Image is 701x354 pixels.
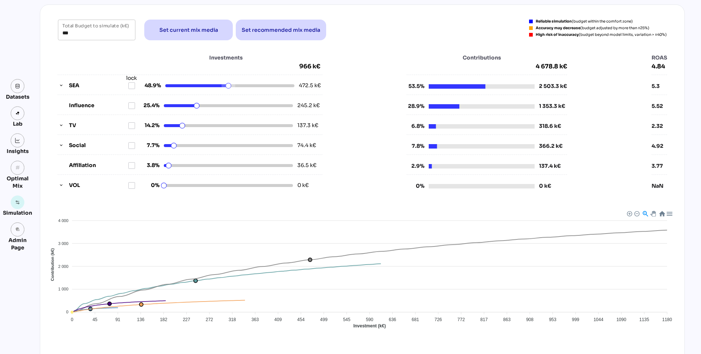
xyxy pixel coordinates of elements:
span: 6.8% [407,122,424,130]
div: 5.3 [652,82,667,90]
div: (budget beyond model limits, variation > ±40%) [536,33,667,37]
span: 966 k€ [299,63,322,70]
label: VOL [69,181,128,189]
div: 1 353.3 k€ [539,102,565,110]
tspan: 1044 [594,317,604,322]
div: Reset Zoom [659,210,665,217]
div: 2.32 [652,122,667,130]
tspan: 272 [206,317,213,322]
tspan: 908 [526,317,533,322]
tspan: 318 [228,317,236,322]
span: 53.5% [407,82,424,90]
label: SEA [69,82,128,89]
text: Investment (k€) [353,323,386,329]
text: Contribution (k€) [50,248,55,281]
tspan: 817 [480,317,488,322]
input: Total Budget to simulate (k€) [62,20,131,40]
div: 4.92 [652,142,667,150]
i: admin_panel_settings [15,227,20,232]
tspan: 999 [572,317,579,322]
div: 137.4 k€ [539,162,561,170]
div: Selection Zoom [642,210,648,217]
div: Admin Page [3,236,32,251]
label: TV [69,122,128,129]
button: Set recommended mix media [236,20,326,40]
img: data.svg [15,84,20,89]
div: Optimal Mix [3,175,32,190]
div: (budget adjusted by more than ±25%) [536,26,649,30]
strong: High risk of inaccuracy [536,32,579,37]
span: 4 678.8 k€ [407,63,567,70]
span: Set recommended mix media [242,25,320,34]
tspan: 0 [66,310,68,314]
tspan: 136 [137,317,144,322]
div: 3.77 [652,162,667,170]
tspan: 726 [435,317,442,322]
img: lab.svg [15,111,20,116]
span: 0% [407,182,424,190]
img: graph.svg [15,138,20,143]
div: 2 503.3 k€ [539,82,567,90]
span: 48.9% [143,82,161,89]
div: Insights [7,147,29,155]
tspan: 363 [252,317,259,322]
i: grain [15,165,20,170]
label: Affiliation [69,161,128,169]
div: 245.2 k€ [297,102,321,109]
tspan: 1090 [617,317,626,322]
div: 318.6 k€ [539,122,561,130]
div: 0 k€ [539,182,551,190]
strong: Accuracy may decrease [536,25,580,30]
div: Panning [650,211,655,215]
span: Investments [161,54,290,61]
tspan: 2 000 [58,264,69,269]
tspan: 499 [320,317,328,322]
span: Contributions [429,54,535,61]
tspan: 45 [93,317,98,322]
label: Influence [69,102,128,109]
span: 0% [142,181,159,189]
div: (budget within the comfort zone) [536,20,633,23]
span: 7.8% [407,142,424,150]
span: 3.8% [142,161,159,169]
div: 137.3 k€ [297,122,321,129]
div: Menu [666,210,672,217]
div: Simulation [3,209,32,217]
div: 472.5 k€ [299,82,322,89]
div: lock [126,74,137,82]
tspan: 182 [160,317,167,322]
tspan: 636 [389,317,396,322]
span: ROAS [652,54,667,61]
div: 0 k€ [297,181,321,189]
img: settings.svg [15,200,20,205]
span: 2.9% [407,162,424,170]
tspan: 863 [503,317,511,322]
tspan: 409 [274,317,282,322]
tspan: 454 [297,317,305,322]
div: Lab [10,120,26,127]
tspan: 545 [343,317,350,322]
tspan: 1180 [662,317,672,322]
div: 74.4 k€ [297,142,321,149]
div: 366.2 k€ [539,142,563,150]
tspan: 590 [366,317,373,322]
button: Set current mix media [144,20,233,40]
tspan: 3 000 [58,241,69,246]
tspan: 953 [549,317,556,322]
strong: Reliable simulation [536,19,572,24]
tspan: 91 [115,317,121,322]
div: Datasets [6,93,30,101]
label: Social [69,142,128,149]
span: Set current mix media [159,25,218,34]
span: 28.9% [407,102,424,110]
tspan: 1135 [639,317,649,322]
tspan: 227 [183,317,190,322]
span: 4.84 [652,63,667,70]
tspan: 1 000 [58,287,69,291]
tspan: 4 000 [58,218,69,223]
div: 5.52 [652,102,667,110]
span: 7.7% [142,142,159,149]
div: Zoom In [626,211,632,216]
span: 14.2% [142,122,159,129]
div: NaN [652,182,667,190]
